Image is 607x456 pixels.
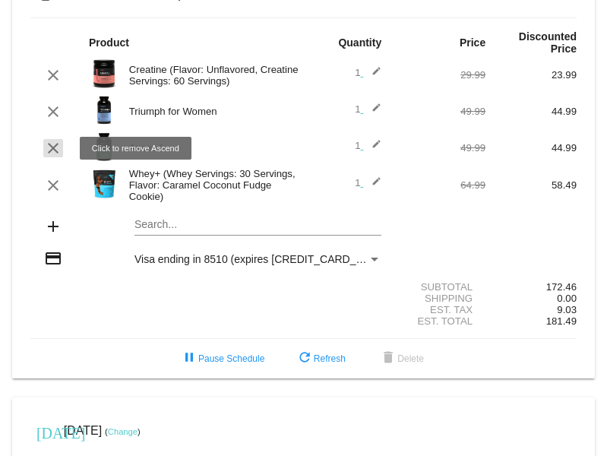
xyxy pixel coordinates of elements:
img: updated-4.8-triumph-female.png [89,95,119,125]
div: Ascend [122,142,304,154]
img: Image-1-Carousel-Ascend-Transp.png [89,131,119,162]
span: 1 [355,177,381,188]
mat-icon: clear [44,176,62,195]
span: 9.03 [557,304,577,315]
span: 1 [355,103,381,115]
mat-icon: edit [363,176,381,195]
div: 44.99 [485,142,577,154]
span: Delete [379,353,424,364]
input: Search... [134,219,381,231]
div: Whey+ (Whey Servings: 30 Servings, Flavor: Caramel Coconut Fudge Cookie) [122,168,304,202]
div: Creatine (Flavor: Unflavored, Creatine Servings: 60 Servings) [122,64,304,87]
mat-icon: clear [44,139,62,157]
mat-icon: pause [180,350,198,368]
img: Image-1-Carousel-Creatine-60S-1000x1000-Transp.png [89,59,119,89]
div: Est. Total [394,315,485,327]
span: Refresh [296,353,346,364]
span: 0.00 [557,293,577,304]
div: Est. Tax [394,304,485,315]
mat-icon: edit [363,103,381,121]
mat-icon: clear [44,103,62,121]
mat-icon: edit [363,139,381,157]
span: Visa ending in 8510 (expires [CREDIT_CARD_DATA]) [134,253,389,265]
div: 23.99 [485,69,577,81]
div: 64.99 [394,179,485,191]
img: Image-1-Carousel-Whey-2lb-CCFC-1.png [89,169,119,199]
mat-icon: delete [379,350,397,368]
mat-icon: add [44,217,62,236]
mat-select: Payment Method [134,253,381,265]
div: 44.99 [485,106,577,117]
strong: Price [460,36,485,49]
mat-icon: clear [44,66,62,84]
strong: Product [89,36,129,49]
div: Subtotal [394,281,485,293]
a: Change [108,427,138,436]
mat-icon: [DATE] [36,423,55,441]
strong: Quantity [338,36,381,49]
div: Shipping [394,293,485,304]
button: Pause Schedule [168,345,277,372]
span: 181.49 [546,315,577,327]
mat-icon: edit [363,66,381,84]
strong: Discounted Price [519,30,577,55]
span: 1 [355,67,381,78]
div: 49.99 [394,142,485,154]
button: Refresh [283,345,358,372]
span: Pause Schedule [180,353,264,364]
mat-icon: refresh [296,350,314,368]
div: 58.49 [485,179,577,191]
div: 49.99 [394,106,485,117]
small: ( ) [105,427,141,436]
button: Delete [367,345,436,372]
div: 172.46 [485,281,577,293]
div: 29.99 [394,69,485,81]
div: Triumph for Women [122,106,304,117]
span: 1 [355,140,381,151]
mat-icon: credit_card [44,249,62,268]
